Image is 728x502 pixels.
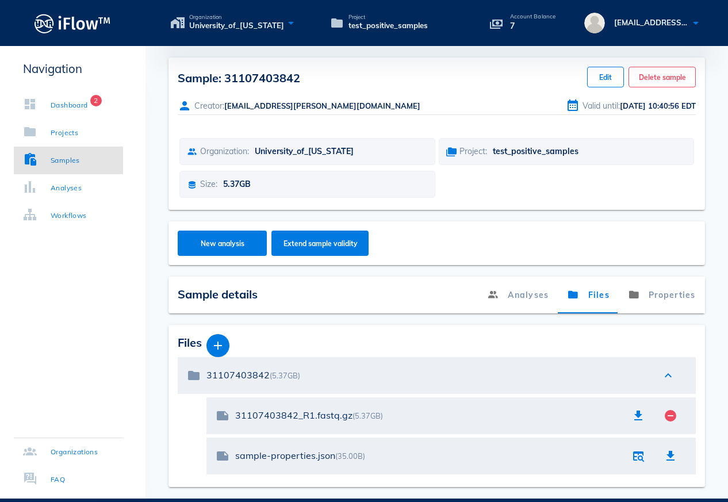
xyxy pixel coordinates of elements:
span: (35.00B) [335,451,365,461]
i: folder [187,369,201,382]
span: (5.37GB) [270,371,300,380]
div: Dashboard [51,99,88,111]
span: University_of_[US_STATE] [189,20,284,32]
span: Project: [459,146,487,156]
span: University_of_[US_STATE] [255,146,354,156]
span: [EMAIL_ADDRESS][PERSON_NAME][DOMAIN_NAME] [224,101,420,110]
div: Samples [51,155,80,166]
span: Badge [90,95,102,106]
span: Extend sample validity [283,239,358,248]
p: Navigation [14,60,123,78]
div: Projects [51,127,78,139]
iframe: Drift Widget Chat Controller [670,444,714,488]
div: sample-properties.json [235,450,622,461]
span: test_positive_samples [493,146,578,156]
i: note [216,449,229,463]
div: Files [178,334,696,357]
img: avatar.16069ca8.svg [584,13,605,33]
button: New analysis [178,231,267,256]
div: 31107403842 [206,370,650,381]
div: Workflows [51,210,87,221]
div: Analyses [51,182,82,194]
a: Properties [619,277,705,313]
button: Extend sample validity [271,231,369,256]
p: 7 [510,20,556,32]
div: 31107403842_R1.fastq.gz [235,410,622,421]
span: Sample: 31107403842 [178,71,300,85]
span: Sample details [178,287,258,301]
span: Creator: [194,101,224,111]
i: expand_less [661,369,675,382]
span: [DATE] 10:40:56 EDT [620,101,696,110]
i: remove_circle [664,409,677,423]
i: note [216,409,229,423]
span: test_positive_samples [348,20,428,32]
span: Valid until: [583,101,620,111]
p: Account Balance [510,14,556,20]
button: Edit [587,67,624,87]
span: Size: [200,179,217,189]
div: Organizations [51,446,98,458]
span: 5.37GB [223,179,251,189]
a: Files [558,277,619,313]
span: Edit [597,73,614,82]
div: FAQ [51,474,65,485]
span: New analysis [189,239,256,248]
span: Organization [189,14,284,20]
span: Delete sample [638,73,686,82]
button: Delete sample [629,67,696,87]
span: Organization: [200,146,249,156]
span: Project [348,14,428,20]
a: Analyses [478,277,558,313]
span: (5.37GB) [352,411,383,420]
